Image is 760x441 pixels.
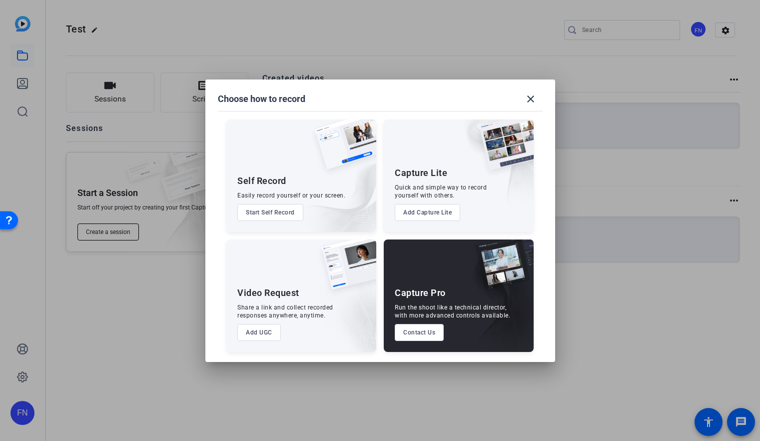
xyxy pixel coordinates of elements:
[444,119,534,219] img: embarkstudio-capture-lite.png
[395,167,447,179] div: Capture Lite
[237,204,303,221] button: Start Self Record
[237,324,281,341] button: Add UGC
[307,119,376,179] img: self-record.png
[472,119,534,180] img: capture-lite.png
[218,93,305,105] h1: Choose how to record
[237,175,286,187] div: Self Record
[395,303,510,319] div: Run the shoot like a technical director, with more advanced controls available.
[395,287,446,299] div: Capture Pro
[237,303,333,319] div: Share a link and collect recorded responses anywhere, anytime.
[314,239,376,300] img: ugc-content.png
[468,239,534,300] img: capture-pro.png
[237,191,345,199] div: Easily record yourself or your screen.
[395,204,460,221] button: Add Capture Lite
[318,270,376,352] img: embarkstudio-ugc-content.png
[289,141,376,232] img: embarkstudio-self-record.png
[395,183,487,199] div: Quick and simple way to record yourself with others.
[395,324,444,341] button: Contact Us
[237,287,299,299] div: Video Request
[525,93,537,105] mat-icon: close
[460,252,534,352] img: embarkstudio-capture-pro.png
